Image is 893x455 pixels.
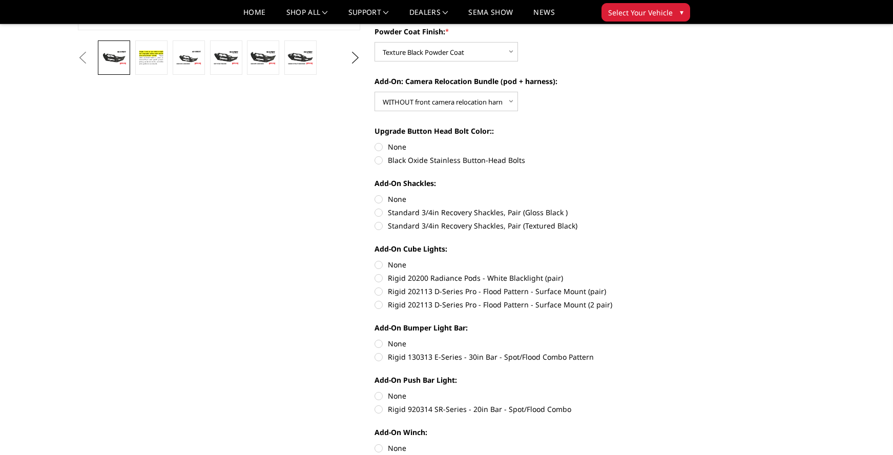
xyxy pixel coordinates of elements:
label: Add-On Bumper Light Bar: [375,322,657,333]
a: News [533,9,554,24]
label: None [375,443,657,453]
img: A2 Series - Sport Front Bumper (winch mount) [287,50,314,65]
label: Add-On Cube Lights: [375,243,657,254]
label: Add-On Push Bar Light: [375,375,657,385]
label: Standard 3/4in Recovery Shackles, Pair (Gloss Black ) [375,207,657,218]
label: None [375,259,657,270]
span: Select Your Vehicle [608,7,673,18]
a: Support [348,9,389,24]
label: Add-On Winch: [375,427,657,438]
label: Upgrade Button Head Bolt Color:: [375,126,657,136]
label: Add-On: Camera Relocation Bundle (pod + harness): [375,76,657,87]
label: None [375,141,657,152]
button: Next [347,50,363,66]
label: Rigid 920314 SR-Series - 20in Bar - Spot/Flood Combo [375,404,657,415]
span: ▾ [680,7,683,17]
a: shop all [286,9,328,24]
label: Powder Coat Finish: [375,26,657,37]
label: Rigid 20200 Radiance Pods - White Blacklight (pair) [375,273,657,283]
img: A2 Series - Sport Front Bumper (winch mount) [250,50,276,65]
a: Home [243,9,265,24]
label: None [375,194,657,204]
label: Rigid 202113 D-Series Pro - Flood Pattern - Surface Mount (pair) [375,286,657,297]
a: Dealers [409,9,448,24]
button: Previous [75,50,91,66]
label: None [375,338,657,349]
label: Add-On Shackles: [375,178,657,189]
img: A2 Series - Sport Front Bumper (winch mount) [176,50,202,65]
button: Select Your Vehicle [601,3,690,22]
label: Standard 3/4in Recovery Shackles, Pair (Textured Black) [375,220,657,231]
label: Rigid 130313 E-Series - 30in Bar - Spot/Flood Combo Pattern [375,351,657,362]
img: A2 Series - Sport Front Bumper (winch mount) [138,49,164,67]
label: None [375,390,657,401]
label: Rigid 202113 D-Series Pro - Flood Pattern - Surface Mount (2 pair) [375,299,657,310]
a: SEMA Show [468,9,513,24]
label: Black Oxide Stainless Button-Head Bolts [375,155,657,166]
img: A2 Series - Sport Front Bumper (winch mount) [213,50,239,65]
